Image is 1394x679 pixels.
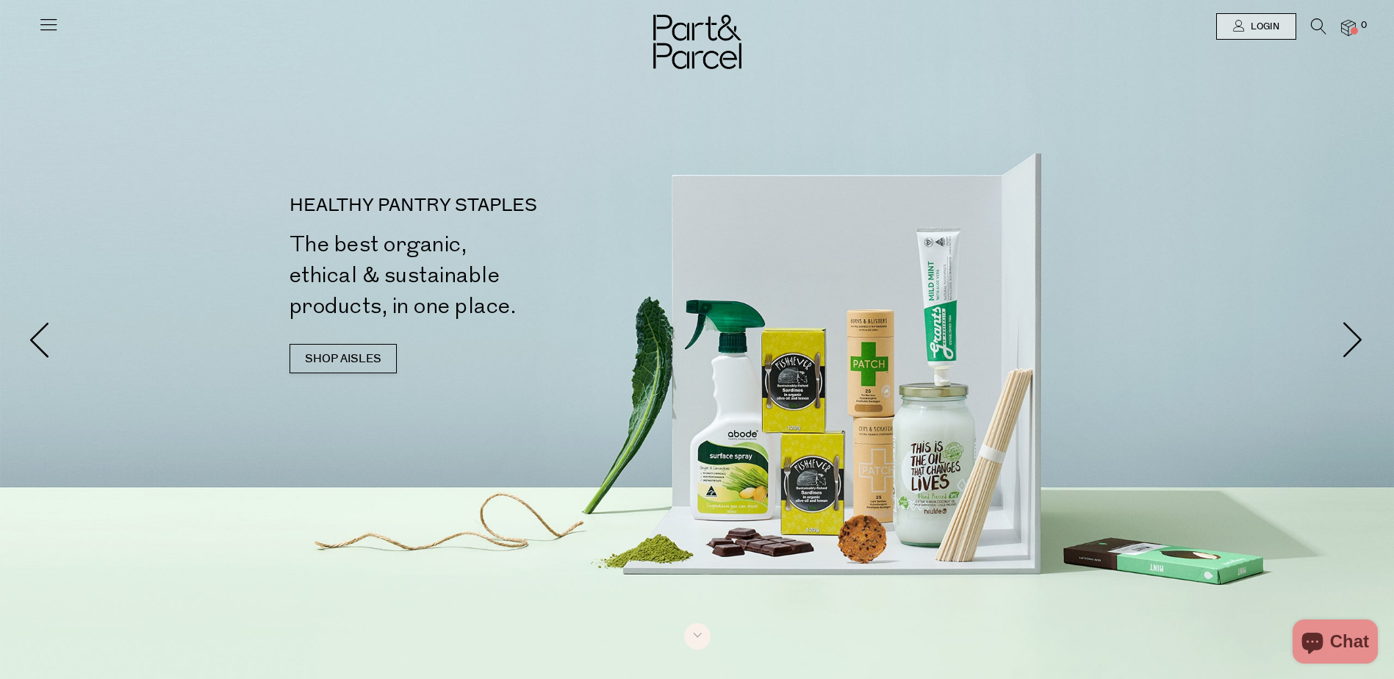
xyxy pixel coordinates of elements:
h2: The best organic, ethical & sustainable products, in one place. [290,229,703,322]
inbox-online-store-chat: Shopify online store chat [1288,619,1382,667]
span: Login [1247,21,1279,33]
a: SHOP AISLES [290,344,397,373]
span: 0 [1357,19,1370,32]
a: Login [1216,13,1296,40]
a: 0 [1341,20,1356,35]
img: Part&Parcel [653,15,741,69]
p: HEALTHY PANTRY STAPLES [290,197,703,215]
